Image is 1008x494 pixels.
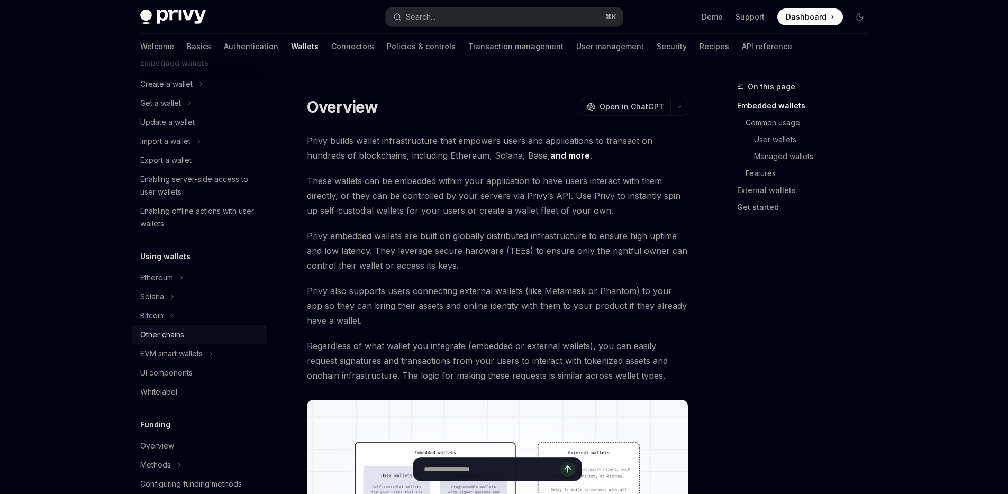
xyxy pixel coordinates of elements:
a: User wallets [754,131,877,148]
a: Recipes [700,34,729,59]
div: Ethereum [140,271,173,284]
a: Get started [737,199,877,216]
a: UI components [132,363,267,382]
div: Update a wallet [140,116,195,129]
div: Solana [140,290,164,303]
a: Enabling server-side access to user wallets [132,170,267,202]
h5: Funding [140,418,170,431]
div: UI components [140,367,193,379]
a: Other chains [132,325,267,344]
a: Support [735,12,765,22]
a: Update a wallet [132,113,267,132]
h5: Using wallets [140,250,190,263]
div: Bitcoin [140,309,164,322]
span: ⌘ K [605,13,616,21]
div: Get a wallet [140,97,181,109]
span: On this page [748,80,795,93]
a: Basics [187,34,211,59]
a: User management [576,34,644,59]
span: Open in ChatGPT [600,102,664,112]
button: Send message [560,462,575,477]
a: Features [746,165,877,182]
a: Whitelabel [132,382,267,401]
a: Managed wallets [754,148,877,165]
span: These wallets can be embedded within your application to have users interact with them directly, ... [307,173,688,218]
a: Dashboard [777,8,843,25]
div: Other chains [140,328,184,341]
a: Configuring funding methods [132,474,267,493]
a: Demo [702,12,723,22]
div: Methods [140,459,171,471]
a: Connectors [331,34,374,59]
a: Authentication [224,34,278,59]
a: Welcome [140,34,174,59]
a: Transaction management [468,34,564,59]
a: Overview [132,436,267,455]
button: Toggle dark mode [851,8,868,25]
div: Import a wallet [140,135,190,148]
button: Search...⌘K [386,7,623,26]
div: Enabling server-side access to user wallets [140,173,261,198]
a: External wallets [737,182,877,199]
img: dark logo [140,10,206,24]
a: API reference [742,34,792,59]
div: Enabling offline actions with user wallets [140,205,261,230]
div: Whitelabel [140,386,177,398]
button: Open in ChatGPT [580,98,670,116]
a: Export a wallet [132,151,267,170]
div: Configuring funding methods [140,478,242,490]
a: and more [550,150,590,161]
a: Security [657,34,687,59]
a: Common usage [746,114,877,131]
a: Policies & controls [387,34,456,59]
a: Embedded wallets [737,97,877,114]
span: Privy builds wallet infrastructure that empowers users and applications to transact on hundreds o... [307,133,688,163]
span: Dashboard [786,12,827,22]
div: Export a wallet [140,154,192,167]
a: Enabling offline actions with user wallets [132,202,267,233]
span: Regardless of what wallet you integrate (embedded or external wallets), you can easily request si... [307,339,688,383]
span: Privy embedded wallets are built on globally distributed infrastructure to ensure high uptime and... [307,228,688,273]
div: EVM smart wallets [140,347,203,360]
div: Overview [140,440,174,452]
div: Search... [406,11,435,23]
a: Wallets [291,34,319,59]
span: Privy also supports users connecting external wallets (like Metamask or Phantom) to your app so t... [307,283,688,328]
h1: Overview [307,97,378,116]
div: Create a wallet [140,78,193,90]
